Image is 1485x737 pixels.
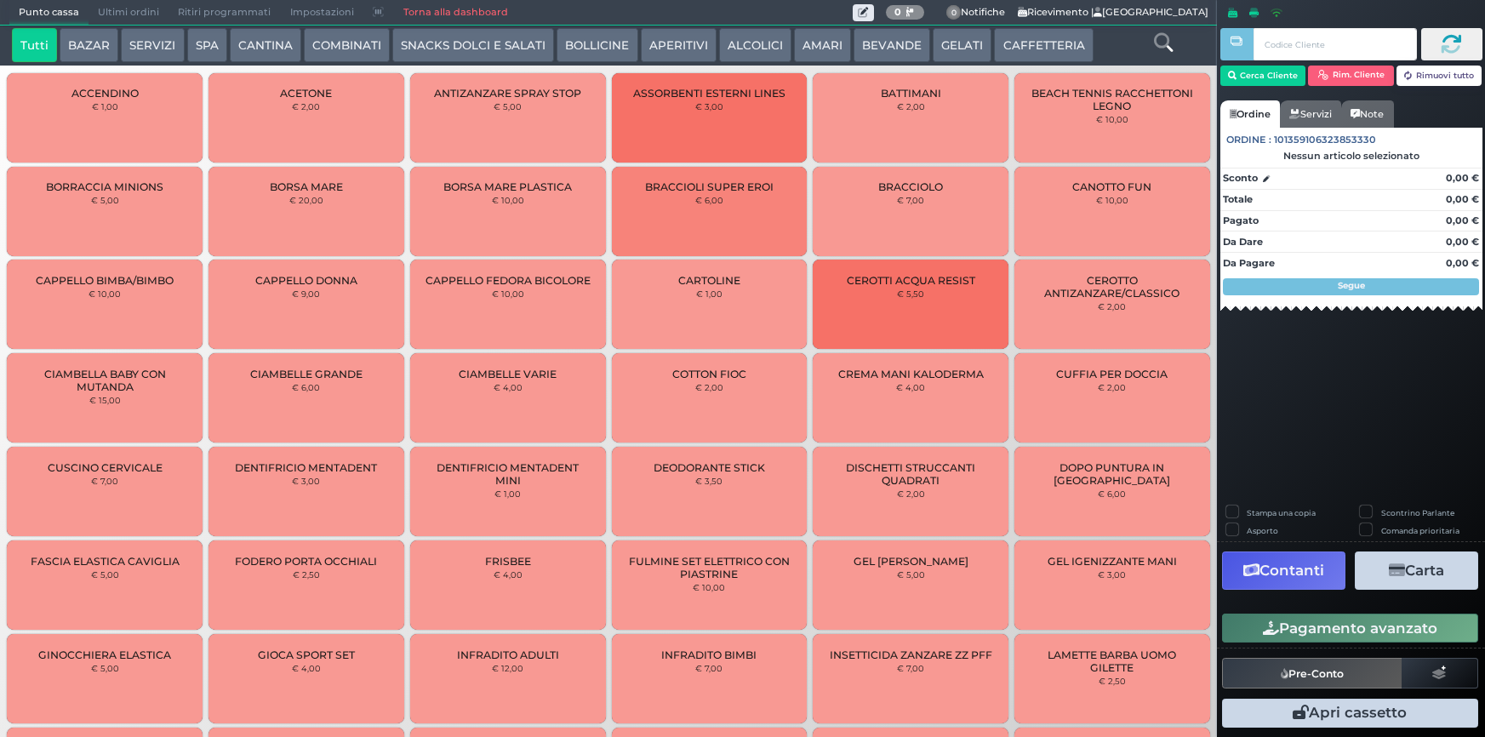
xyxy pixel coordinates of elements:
[1226,133,1271,147] span: Ordine :
[1223,193,1253,205] strong: Totale
[1446,257,1479,269] strong: 0,00 €
[794,28,851,62] button: AMARI
[71,87,139,100] span: ACCENDINO
[625,555,792,580] span: FULMINE SET ELETTRICO CON PIASTRINE
[1341,100,1393,128] a: Note
[695,101,723,111] small: € 3,00
[250,368,363,380] span: CIAMBELLE GRANDE
[1098,382,1126,392] small: € 2,00
[1338,280,1365,291] strong: Segue
[695,195,723,205] small: € 6,00
[392,28,554,62] button: SNACKS DOLCI E SALATI
[695,476,723,486] small: € 3,50
[896,382,925,392] small: € 4,00
[1396,66,1482,86] button: Rimuovi tutto
[91,663,119,673] small: € 5,00
[89,289,121,299] small: € 10,00
[255,274,357,287] span: CAPPELLO DONNA
[838,368,984,380] span: CREMA MANI KALODERMA
[1222,699,1478,728] button: Apri cassetto
[641,28,717,62] button: APERITIVI
[457,648,559,661] span: INFRADITO ADULTI
[847,274,975,287] span: CEROTTI ACQUA RESIST
[292,101,320,111] small: € 2,00
[1247,525,1278,536] label: Asporto
[292,289,320,299] small: € 9,00
[1048,555,1177,568] span: GEL IGENIZZANTE MANI
[1222,658,1402,688] button: Pre-Conto
[897,289,924,299] small: € 5,50
[878,180,943,193] span: BRACCIOLO
[38,648,171,661] span: GINOCCHIERA ELASTICA
[459,368,557,380] span: CIAMBELLE VARIE
[36,274,174,287] span: CAPPELLO BIMBA/BIMBO
[1220,66,1306,86] button: Cerca Cliente
[633,87,785,100] span: ASSORBENTI ESTERNI LINES
[494,488,521,499] small: € 1,00
[12,28,57,62] button: Tutti
[1098,301,1126,311] small: € 2,00
[994,28,1093,62] button: CAFFETTERIA
[1247,507,1316,518] label: Stampa una copia
[661,648,757,661] span: INFRADITO BIMBI
[1099,676,1126,686] small: € 2,50
[187,28,227,62] button: SPA
[292,476,320,486] small: € 3,00
[393,1,517,25] a: Torna alla dashboard
[645,180,774,193] span: BRACCIOLI SUPER EROI
[1222,614,1478,643] button: Pagamento avanzato
[897,195,924,205] small: € 7,00
[693,582,725,592] small: € 10,00
[1223,171,1258,186] strong: Sconto
[881,87,941,100] span: BATTIMANI
[293,569,320,580] small: € 2,50
[494,382,523,392] small: € 4,00
[933,28,991,62] button: GELATI
[1098,488,1126,499] small: € 6,00
[695,663,723,673] small: € 7,00
[21,368,188,393] span: CIAMBELLA BABY CON MUTANDA
[719,28,791,62] button: ALCOLICI
[48,461,163,474] span: CUSCINO CERVICALE
[1072,180,1151,193] span: CANOTTO FUN
[492,195,524,205] small: € 10,00
[270,180,343,193] span: BORSA MARE
[1223,236,1263,248] strong: Da Dare
[258,648,355,661] span: GIOCA SPORT SET
[1029,274,1196,300] span: CEROTTO ANTIZANZARE/CLASSICO
[854,555,968,568] span: GEL [PERSON_NAME]
[92,101,118,111] small: € 1,00
[1029,648,1196,674] span: LAMETTE BARBA UOMO GILETTE
[854,28,930,62] button: BEVANDE
[235,461,377,474] span: DENTIFRICIO MENTADENT
[695,382,723,392] small: € 2,00
[1446,193,1479,205] strong: 0,00 €
[654,461,765,474] span: DEODORANTE STICK
[91,195,119,205] small: € 5,00
[443,180,572,193] span: BORSA MARE PLASTICA
[1096,195,1128,205] small: € 10,00
[89,395,121,405] small: € 15,00
[1254,28,1416,60] input: Codice Cliente
[426,274,591,287] span: CAPPELLO FEDORA BICOLORE
[1274,133,1376,147] span: 101359106323853330
[292,382,320,392] small: € 6,00
[168,1,280,25] span: Ritiri programmati
[557,28,637,62] button: BOLLICINE
[492,289,524,299] small: € 10,00
[1096,114,1128,124] small: € 10,00
[235,555,377,568] span: FODERO PORTA OCCHIALI
[1098,569,1126,580] small: € 3,00
[1446,236,1479,248] strong: 0,00 €
[304,28,390,62] button: COMBINATI
[830,648,992,661] span: INSETTICIDA ZANZARE ZZ PFF
[494,569,523,580] small: € 4,00
[897,101,925,111] small: € 2,00
[292,663,321,673] small: € 4,00
[121,28,184,62] button: SERVIZI
[1355,551,1478,590] button: Carta
[1381,525,1459,536] label: Comanda prioritaria
[31,555,180,568] span: FASCIA ELASTICA CAVIGLIA
[946,5,962,20] span: 0
[1381,507,1454,518] label: Scontrino Parlante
